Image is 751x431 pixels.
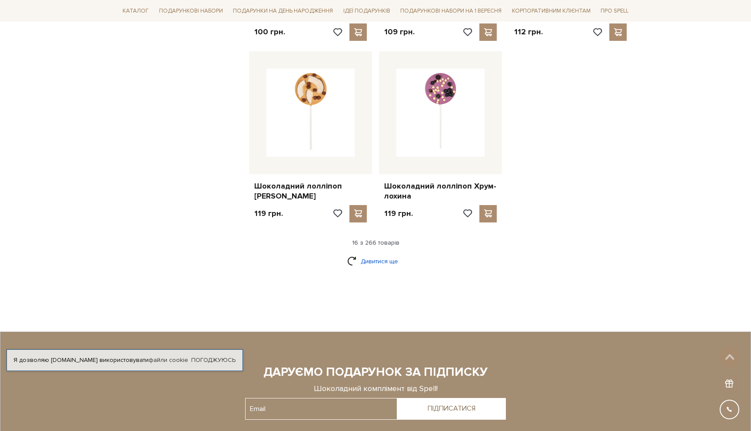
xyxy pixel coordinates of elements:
a: Шоколадний лолліпоп Хрум-лохина [384,181,497,202]
a: Шоколадний лолліпоп [PERSON_NAME] [254,181,367,202]
a: Корпоративним клієнтам [508,3,594,18]
a: Про Spell [597,4,632,18]
p: 100 грн. [254,27,285,37]
p: 112 грн. [514,27,543,37]
a: Подарункові набори на 1 Вересня [397,3,505,18]
a: Дивитися ще [347,254,404,269]
a: файли cookie [149,356,188,364]
a: Ідеї подарунків [340,4,394,18]
a: Подарункові набори [156,4,226,18]
p: 109 грн. [384,27,415,37]
a: Подарунки на День народження [229,4,336,18]
p: 119 грн. [254,209,283,219]
p: 119 грн. [384,209,413,219]
div: 16 з 266 товарів [116,239,635,247]
div: Я дозволяю [DOMAIN_NAME] використовувати [7,356,243,364]
a: Каталог [119,4,152,18]
a: Погоджуюсь [191,356,236,364]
